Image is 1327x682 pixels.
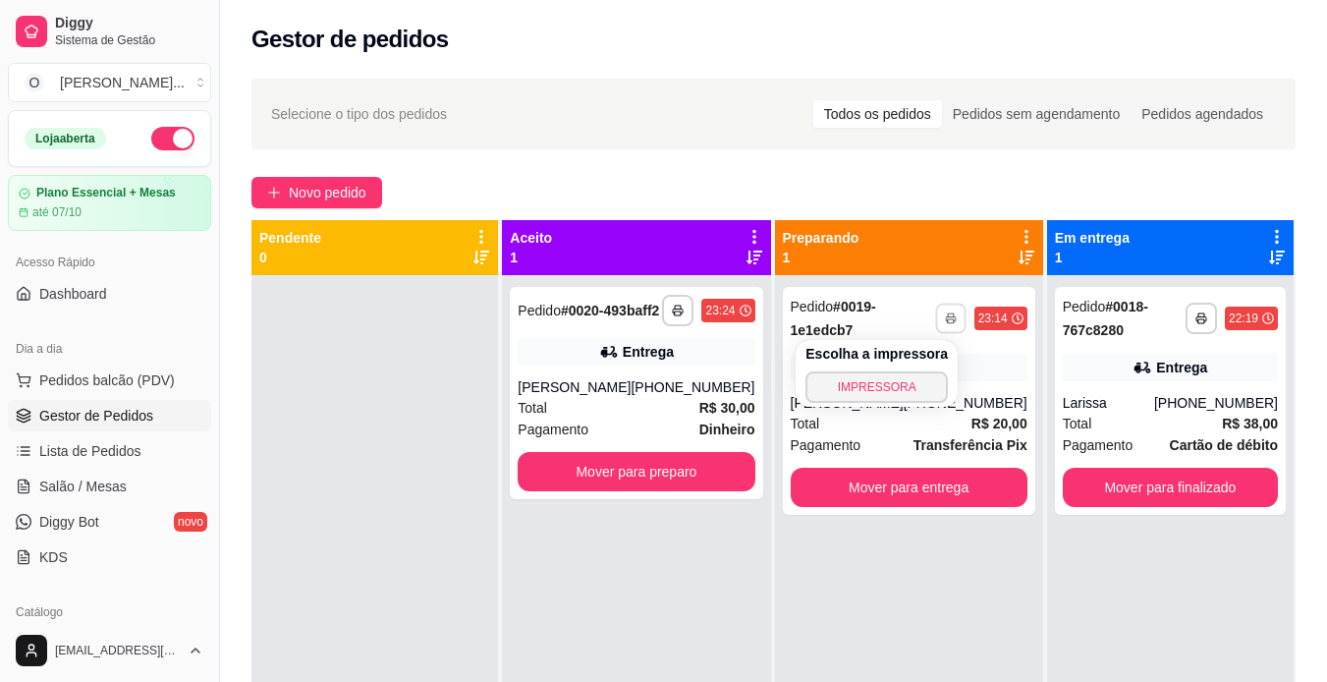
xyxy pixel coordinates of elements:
[1055,228,1130,248] p: Em entrega
[151,127,194,150] button: Alterar Status
[942,100,1131,128] div: Pedidos sem agendamento
[25,128,106,149] div: Loja aberta
[39,512,99,532] span: Diggy Bot
[518,397,547,419] span: Total
[913,437,1027,453] strong: Transferência Pix
[805,371,948,403] button: IMPRESSORA
[791,299,876,338] strong: # 0019-1e1edcb7
[60,73,185,92] div: [PERSON_NAME] ...
[1063,413,1092,434] span: Total
[783,248,859,267] p: 1
[8,247,211,278] div: Acesso Rápido
[1063,434,1133,456] span: Pagamento
[39,406,153,426] span: Gestor de Pedidos
[259,248,321,267] p: 0
[36,186,176,200] article: Plano Essencial + Mesas
[55,643,180,658] span: [EMAIL_ADDRESS][DOMAIN_NAME]
[55,15,203,32] span: Diggy
[1154,393,1278,413] div: [PHONE_NUMBER]
[1222,416,1278,431] strong: R$ 38,00
[259,228,321,248] p: Pendente
[251,24,449,55] h2: Gestor de pedidos
[1229,311,1258,326] div: 22:19
[805,344,948,364] h4: Escolha a impressora
[705,303,735,318] div: 23:24
[699,400,755,416] strong: R$ 30,00
[1170,437,1278,453] strong: Cartão de débito
[518,377,631,397] div: [PERSON_NAME]
[561,303,659,318] strong: # 0020-493baff2
[791,413,820,434] span: Total
[791,393,904,413] div: [PERSON_NAME]
[1063,299,1106,314] span: Pedido
[510,248,552,267] p: 1
[8,597,211,628] div: Catálogo
[699,422,755,437] strong: Dinheiro
[978,311,1008,326] div: 23:14
[791,468,1027,507] button: Mover para entrega
[510,228,552,248] p: Aceito
[8,63,211,102] button: Select a team
[1063,299,1148,338] strong: # 0018-767c8280
[623,342,674,362] div: Entrega
[518,303,561,318] span: Pedido
[1131,100,1274,128] div: Pedidos agendados
[1063,393,1154,413] div: Larissa
[813,100,942,128] div: Todos os pedidos
[39,547,68,567] span: KDS
[39,284,107,304] span: Dashboard
[971,416,1027,431] strong: R$ 20,00
[791,299,834,314] span: Pedido
[1156,358,1207,377] div: Entrega
[267,186,281,199] span: plus
[1063,468,1278,507] button: Mover para finalizado
[631,377,754,397] div: [PHONE_NUMBER]
[39,441,141,461] span: Lista de Pedidos
[791,434,861,456] span: Pagamento
[783,228,859,248] p: Preparando
[271,103,447,125] span: Selecione o tipo dos pedidos
[25,73,44,92] span: O
[32,204,82,220] article: até 07/10
[518,452,754,491] button: Mover para preparo
[1055,248,1130,267] p: 1
[518,419,588,440] span: Pagamento
[904,393,1027,413] div: [PHONE_NUMBER]
[55,32,203,48] span: Sistema de Gestão
[39,477,127,496] span: Salão / Mesas
[8,333,211,365] div: Dia a dia
[39,370,175,390] span: Pedidos balcão (PDV)
[289,182,366,203] span: Novo pedido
